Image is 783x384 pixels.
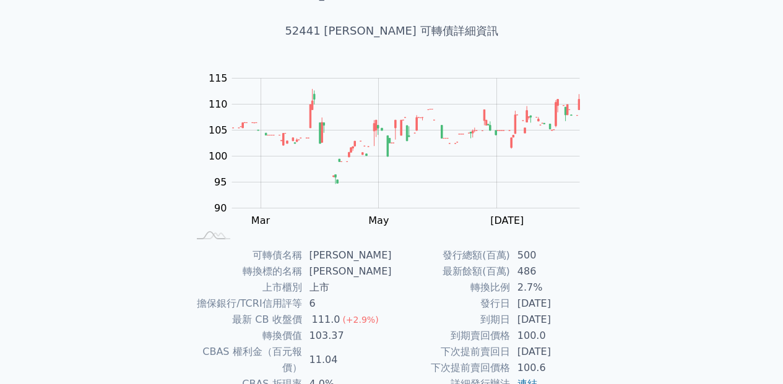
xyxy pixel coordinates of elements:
[510,247,595,263] td: 500
[302,247,392,263] td: [PERSON_NAME]
[214,202,227,214] tspan: 90
[232,89,579,184] g: Series
[189,344,302,376] td: CBAS 權利金（百元報價）
[189,312,302,328] td: 最新 CB 收盤價
[392,360,510,376] td: 下次提前賣回價格
[510,344,595,360] td: [DATE]
[302,263,392,279] td: [PERSON_NAME]
[392,247,510,263] td: 發行總額(百萬)
[392,296,510,312] td: 發行日
[510,312,595,328] td: [DATE]
[202,72,599,226] g: Chart
[189,263,302,279] td: 轉換標的名稱
[189,279,302,296] td: 上市櫃別
[209,98,228,110] tspan: 110
[392,344,510,360] td: 下次提前賣回日
[510,360,595,376] td: 100.6
[209,150,228,162] tspan: 100
[392,279,510,296] td: 轉換比例
[302,328,392,344] td: 103.37
[302,296,392,312] td: 6
[174,22,610,40] h1: 52441 [PERSON_NAME] 可轉債詳細資訊
[392,312,510,328] td: 到期日
[302,279,392,296] td: 上市
[342,315,378,325] span: (+2.9%)
[209,72,228,84] tspan: 115
[302,344,392,376] td: 11.04
[209,124,228,136] tspan: 105
[189,296,302,312] td: 擔保銀行/TCRI信用評等
[392,328,510,344] td: 到期賣回價格
[214,176,227,188] tspan: 95
[490,215,524,226] tspan: [DATE]
[189,247,302,263] td: 可轉債名稱
[510,296,595,312] td: [DATE]
[510,263,595,279] td: 486
[510,328,595,344] td: 100.0
[189,328,302,344] td: 轉換價值
[510,279,595,296] td: 2.7%
[368,215,389,226] tspan: May
[309,312,343,328] div: 111.0
[392,263,510,279] td: 最新餘額(百萬)
[251,215,270,226] tspan: Mar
